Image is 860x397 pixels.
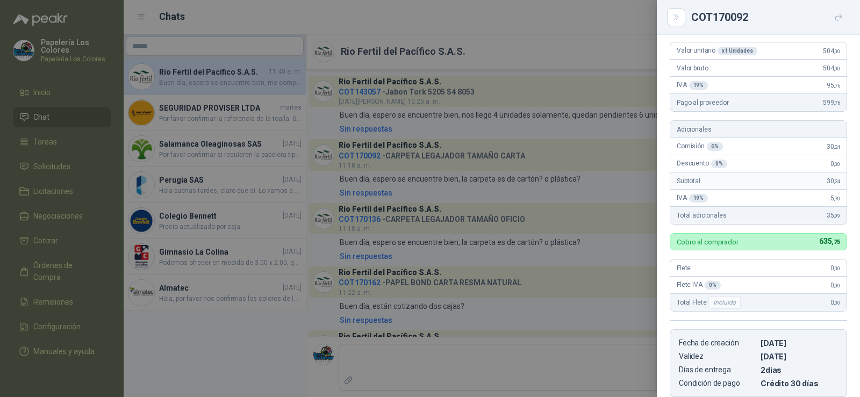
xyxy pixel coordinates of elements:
[827,177,840,185] span: 30
[834,161,840,167] span: ,00
[691,9,847,26] div: COT170092
[689,194,708,203] div: 19 %
[670,121,847,138] div: Adicionales
[677,64,708,72] span: Valor bruto
[823,47,840,55] span: 504
[832,239,840,246] span: ,75
[834,265,840,271] span: ,00
[834,48,840,54] span: ,00
[679,352,756,361] p: Validez
[670,207,847,224] div: Total adicionales
[677,194,708,203] span: IVA
[834,83,840,89] span: ,76
[679,338,756,348] p: Fecha de creación
[830,299,840,306] span: 0
[834,100,840,106] span: ,76
[830,194,840,202] span: 5
[677,264,691,272] span: Flete
[708,296,741,309] div: Incluido
[823,64,840,72] span: 504
[679,365,756,374] p: Días de entrega
[689,81,708,90] div: 19 %
[834,300,840,306] span: ,00
[819,237,840,246] span: 635
[834,66,840,71] span: ,00
[677,99,729,106] span: Pago al proveedor
[677,81,708,90] span: IVA
[705,281,721,290] div: 0 %
[834,144,840,150] span: ,24
[827,143,840,150] span: 30
[761,338,838,348] p: [DATE]
[677,160,727,168] span: Descuento
[823,99,840,106] span: 599
[834,196,840,201] span: ,70
[677,296,743,309] span: Total Flete
[761,365,838,374] p: 2 dias
[830,281,840,289] span: 0
[761,379,838,388] p: Crédito 30 días
[677,281,721,290] span: Flete IVA
[834,283,840,288] span: ,00
[830,160,840,168] span: 0
[834,213,840,219] span: ,99
[761,352,838,361] p: [DATE]
[827,82,840,89] span: 95
[707,142,723,151] div: 6 %
[677,142,723,151] span: Comisión
[670,11,683,24] button: Close
[827,212,840,219] span: 35
[834,178,840,184] span: ,24
[677,239,739,246] p: Cobro al comprador
[677,47,757,55] span: Valor unitario
[679,379,756,388] p: Condición de pago
[718,47,757,55] div: x 1 Unidades
[711,160,727,168] div: 0 %
[677,177,700,185] span: Subtotal
[830,264,840,272] span: 0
